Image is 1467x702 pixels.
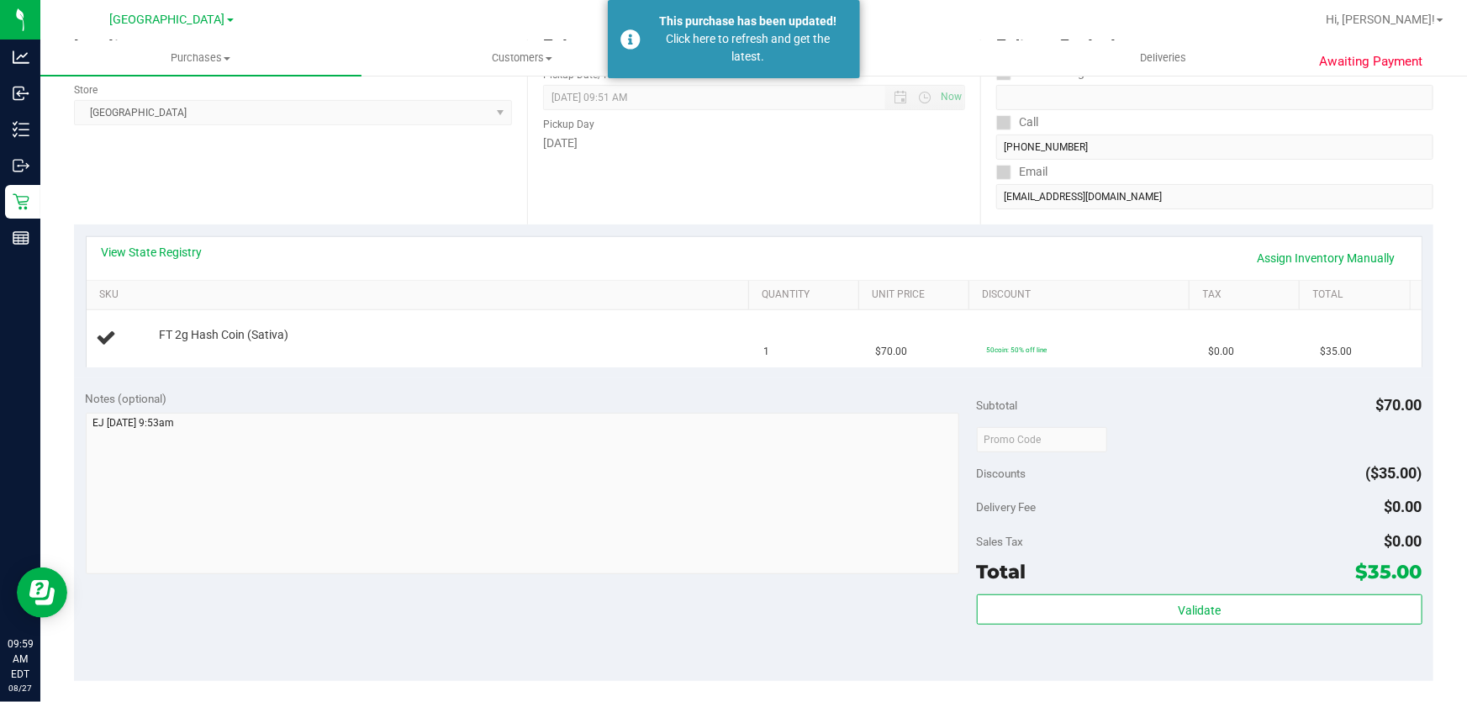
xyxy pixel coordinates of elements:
div: Click here to refresh and get the latest. [650,30,847,66]
span: Deliveries [1118,50,1210,66]
a: SKU [99,288,741,302]
iframe: Resource center [17,567,67,618]
input: Format: (999) 999-9999 [996,85,1433,110]
inline-svg: Inbound [13,85,29,102]
span: 1 [764,344,770,360]
span: Purchases [40,50,361,66]
span: $0.00 [1385,532,1422,550]
label: Pickup Day [543,117,594,132]
inline-svg: Reports [13,230,29,246]
a: Assign Inventory Manually [1247,244,1406,272]
inline-svg: Outbound [13,157,29,174]
div: This purchase has been updated! [650,13,847,30]
span: Hi, [PERSON_NAME]! [1326,13,1435,26]
span: Notes (optional) [86,392,167,405]
label: Call [996,110,1038,135]
span: [GEOGRAPHIC_DATA] [110,13,225,27]
inline-svg: Inventory [13,121,29,138]
span: $35.00 [1356,560,1422,583]
span: $0.00 [1385,498,1422,515]
input: Promo Code [977,427,1107,452]
a: Unit Price [872,288,963,302]
inline-svg: Analytics [13,49,29,66]
span: ($35.00) [1366,464,1422,482]
span: Sales Tax [977,535,1024,548]
span: Customers [362,50,682,66]
a: Deliveries [1003,40,1324,76]
span: Subtotal [977,399,1018,412]
span: $35.00 [1320,344,1352,360]
a: Discount [982,288,1183,302]
a: Total [1313,288,1404,302]
span: Delivery Fee [977,500,1037,514]
button: Validate [977,594,1422,625]
p: 08/27 [8,682,33,694]
span: FT 2g Hash Coin (Sativa) [159,327,288,343]
span: Discounts [977,458,1026,488]
div: [DATE] [543,135,965,152]
span: $0.00 [1209,344,1235,360]
span: $70.00 [875,344,907,360]
label: Email [996,160,1047,184]
a: Tax [1203,288,1294,302]
span: 50coin: 50% off line [986,346,1047,354]
span: Total [977,560,1026,583]
span: Awaiting Payment [1320,52,1423,71]
a: Customers [361,40,683,76]
p: 09:59 AM EDT [8,636,33,682]
input: Format: (999) 999-9999 [996,135,1433,160]
a: Purchases [40,40,361,76]
inline-svg: Retail [13,193,29,210]
span: $70.00 [1376,396,1422,414]
label: Store [74,82,98,98]
a: Quantity [762,288,852,302]
span: Validate [1178,604,1221,617]
a: View State Registry [102,244,203,261]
